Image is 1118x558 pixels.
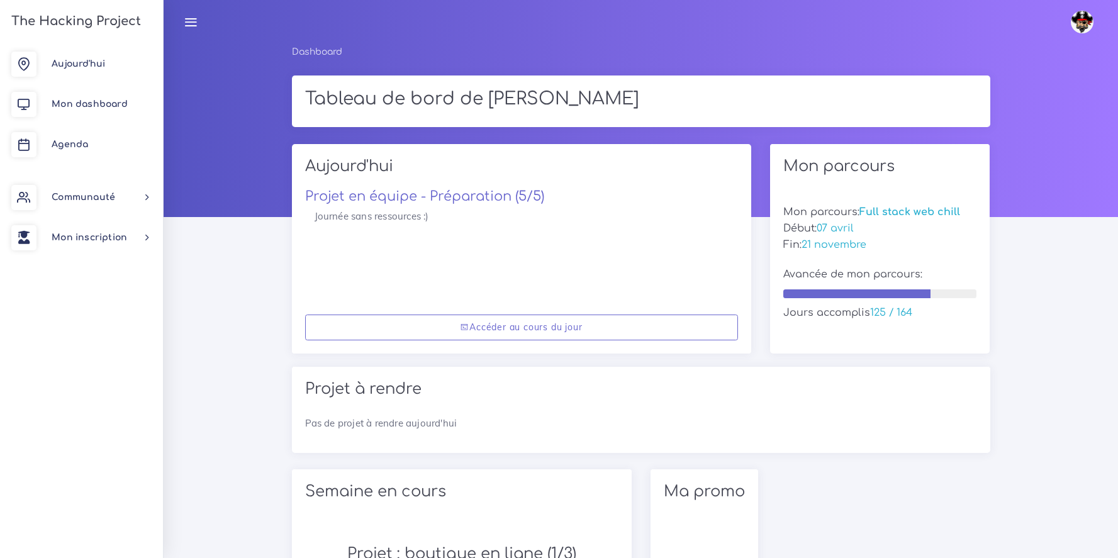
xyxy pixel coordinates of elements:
[305,315,738,340] a: Accéder au cours du jour
[664,483,745,501] h2: Ma promo
[305,157,738,184] h2: Aujourd'hui
[870,307,912,318] span: 125 / 164
[802,239,866,250] span: 21 novembre
[305,380,977,398] h2: Projet à rendre
[859,206,960,218] span: Full stack web chill
[305,416,977,431] p: Pas de projet à rendre aujourd'hui
[315,209,729,224] p: Journée sans ressources :)
[783,157,977,176] h2: Mon parcours
[305,189,544,204] a: Projet en équipe - Préparation (5/5)
[305,89,977,110] h1: Tableau de bord de [PERSON_NAME]
[783,239,977,251] h5: Fin:
[783,269,977,281] h5: Avancée de mon parcours:
[783,206,977,218] h5: Mon parcours:
[305,483,618,501] h2: Semaine en cours
[52,59,105,69] span: Aujourd'hui
[52,140,88,149] span: Agenda
[52,193,115,202] span: Communauté
[8,14,141,28] h3: The Hacking Project
[52,233,127,242] span: Mon inscription
[1071,11,1093,33] img: avatar
[783,223,977,235] h5: Début:
[817,223,854,234] span: 07 avril
[783,307,977,319] h5: Jours accomplis
[52,99,128,109] span: Mon dashboard
[292,47,342,57] a: Dashboard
